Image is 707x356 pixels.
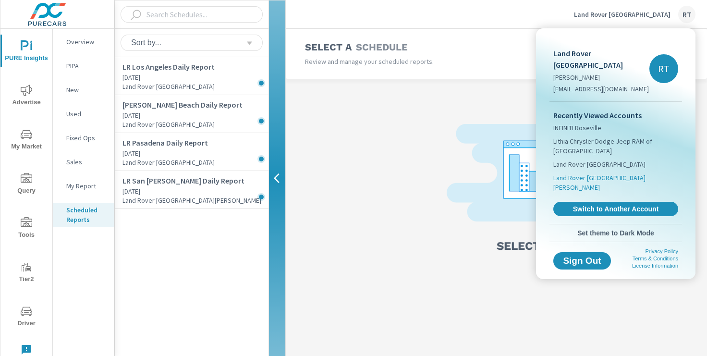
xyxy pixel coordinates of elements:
[561,257,603,265] span: Sign Out
[549,224,682,242] button: Set theme to Dark Mode
[553,48,649,71] p: Land Rover [GEOGRAPHIC_DATA]
[553,136,678,156] span: Lithia Chrysler Dodge Jeep RAM of [GEOGRAPHIC_DATA]
[553,123,601,133] span: INFINITI Roseville
[553,110,678,121] p: Recently Viewed Accounts
[649,54,678,83] div: RT
[553,73,649,82] p: [PERSON_NAME]
[559,205,673,213] span: Switch to Another Account
[553,84,649,94] p: [EMAIL_ADDRESS][DOMAIN_NAME]
[632,263,678,269] a: License Information
[553,202,678,216] a: Switch to Another Account
[553,252,611,270] button: Sign Out
[553,173,678,192] span: Land Rover [GEOGRAPHIC_DATA][PERSON_NAME]
[553,229,678,237] span: Set theme to Dark Mode
[553,160,646,169] span: Land Rover [GEOGRAPHIC_DATA]
[633,256,678,261] a: Terms & Conditions
[646,248,678,254] a: Privacy Policy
